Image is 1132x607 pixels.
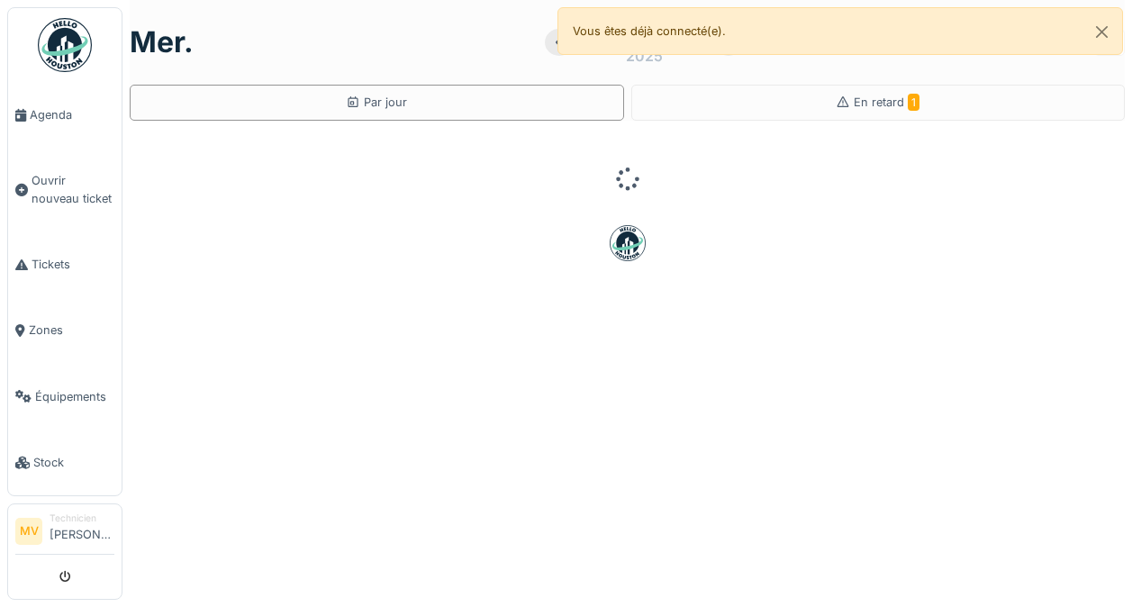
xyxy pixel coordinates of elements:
img: badge-BVDL4wpA.svg [610,225,646,261]
span: En retard [854,95,919,109]
span: 1 [908,94,919,111]
img: Badge_color-CXgf-gQk.svg [38,18,92,72]
a: MV Technicien[PERSON_NAME] [15,512,114,555]
div: Vous êtes déjà connecté(e). [557,7,1124,55]
a: Tickets [8,231,122,297]
span: Zones [29,322,114,339]
div: Technicien [50,512,114,525]
a: Agenda [8,82,122,148]
a: Zones [8,297,122,363]
h1: mer. [130,25,194,59]
span: Tickets [32,256,114,273]
button: Close [1082,8,1122,56]
div: Par jour [346,94,407,111]
span: Stock [33,454,114,471]
a: Ouvrir nouveau ticket [8,148,122,231]
a: Équipements [8,364,122,430]
li: [PERSON_NAME] [50,512,114,550]
span: Agenda [30,106,114,123]
div: 2025 [626,45,663,67]
li: MV [15,518,42,545]
span: Ouvrir nouveau ticket [32,172,114,206]
span: Équipements [35,388,114,405]
a: Stock [8,430,122,495]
